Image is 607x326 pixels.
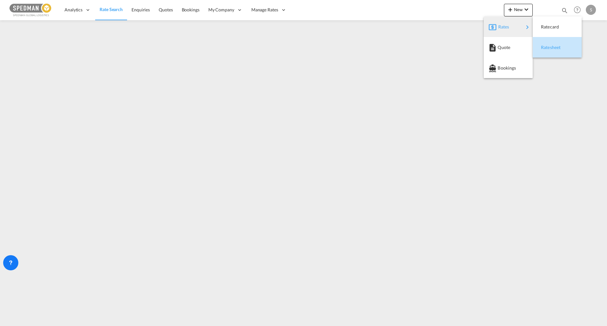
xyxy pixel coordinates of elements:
[484,58,533,78] button: Bookings
[489,40,528,55] div: Quote
[538,40,577,55] div: Ratesheet
[524,23,531,31] md-icon: icon-chevron-right
[538,19,577,35] div: Ratecard
[498,62,505,74] span: Bookings
[498,41,505,54] span: Quote
[484,37,533,58] button: Quote
[489,60,528,76] div: Bookings
[541,21,548,33] span: Ratecard
[498,21,506,33] span: Rates
[541,41,548,54] span: Ratesheet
